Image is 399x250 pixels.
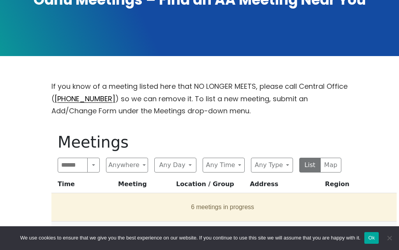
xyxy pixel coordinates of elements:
[247,179,322,193] th: Address
[173,179,247,193] th: Location / Group
[51,179,115,193] th: Time
[251,158,293,173] button: Any Type
[364,232,379,244] button: Ok
[58,133,341,151] h1: Meetings
[322,179,397,193] th: Region
[51,80,348,117] p: If you know of a meeting listed here that NO LONGER MEETS, please call Central Office ( ) so we c...
[58,158,88,173] input: Search
[20,234,360,242] span: We use cookies to ensure that we give you the best experience on our website. If you continue to ...
[154,158,196,173] button: Any Day
[106,158,148,173] button: Anywhere
[55,94,115,104] a: [PHONE_NUMBER]
[320,158,342,173] button: Map
[115,179,173,193] th: Meeting
[385,234,393,242] span: No
[299,158,321,173] button: List
[203,158,245,173] button: Any Time
[55,196,390,218] button: 6 meetings in progress
[87,158,100,173] button: Search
